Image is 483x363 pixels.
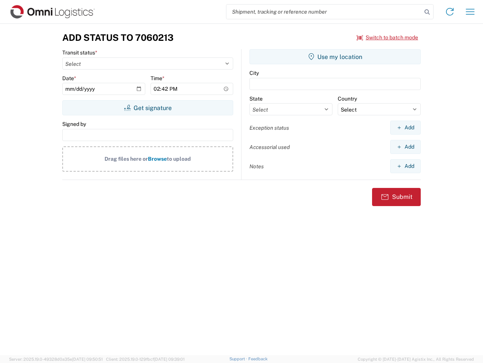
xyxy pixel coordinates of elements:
[248,357,268,361] a: Feedback
[390,159,421,173] button: Add
[358,356,474,363] span: Copyright © [DATE]-[DATE] Agistix Inc., All Rights Reserved
[249,163,264,170] label: Notes
[62,32,174,43] h3: Add Status to 7060213
[62,121,86,127] label: Signed by
[229,357,248,361] a: Support
[9,357,103,361] span: Server: 2025.19.0-49328d0a35e
[372,188,421,206] button: Submit
[151,75,165,82] label: Time
[148,156,167,162] span: Browse
[62,75,76,82] label: Date
[338,95,357,102] label: Country
[72,357,103,361] span: [DATE] 09:50:51
[167,156,191,162] span: to upload
[154,357,185,361] span: [DATE] 09:39:01
[390,121,421,135] button: Add
[106,357,185,361] span: Client: 2025.19.0-129fbcf
[226,5,422,19] input: Shipment, tracking or reference number
[249,70,259,76] label: City
[249,49,421,64] button: Use my location
[62,49,97,56] label: Transit status
[105,156,148,162] span: Drag files here or
[390,140,421,154] button: Add
[62,100,233,115] button: Get signature
[249,95,263,102] label: State
[357,31,418,44] button: Switch to batch mode
[249,144,290,150] label: Accessorial used
[249,124,289,131] label: Exception status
